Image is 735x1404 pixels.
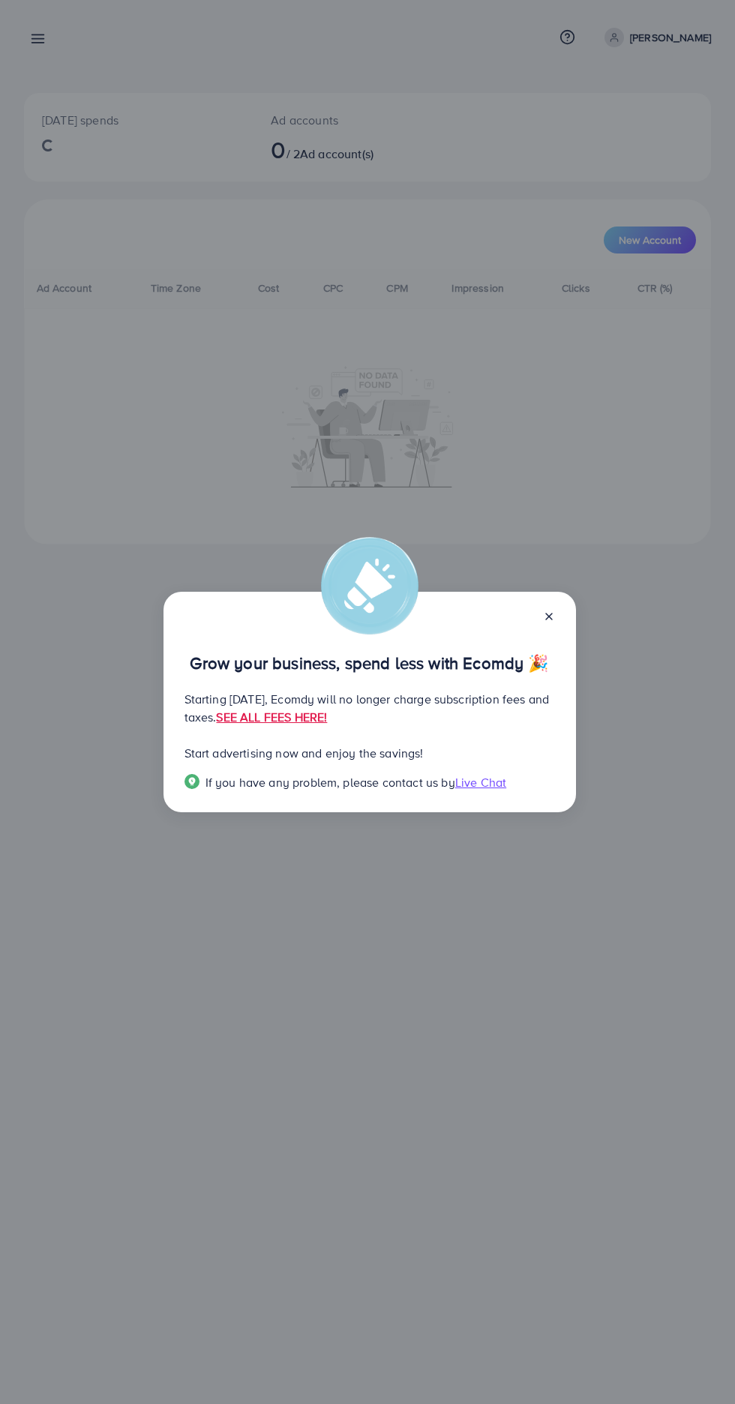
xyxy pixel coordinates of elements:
a: SEE ALL FEES HERE! [216,709,327,725]
p: Starting [DATE], Ecomdy will no longer charge subscription fees and taxes. [184,690,555,726]
span: Live Chat [455,774,506,790]
span: If you have any problem, please contact us by [205,774,455,790]
p: Start advertising now and enjoy the savings! [184,744,555,762]
p: Grow your business, spend less with Ecomdy 🎉 [184,654,555,672]
img: Popup guide [184,774,199,789]
img: alert [321,537,418,634]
